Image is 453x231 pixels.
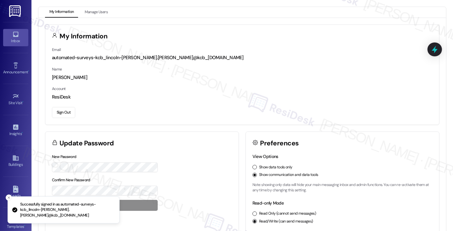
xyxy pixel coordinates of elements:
span: • [23,100,24,104]
h3: Preferences [260,140,299,147]
a: Buildings [3,153,28,170]
button: Manage Users [80,7,112,18]
label: Email [52,47,61,52]
div: ResiDesk [52,94,433,100]
p: Note: showing only data will hide your main messaging inbox and admin functions. You can re-activ... [252,182,433,193]
button: My Information [45,7,78,18]
label: View Options [252,154,278,159]
img: ResiDesk Logo [9,5,22,17]
button: Close toast [6,194,12,201]
div: [PERSON_NAME] [52,74,433,81]
label: Read/Write (can send messages) [259,219,313,224]
label: Account [52,86,66,91]
label: Read Only (cannot send messages) [259,211,316,217]
p: Successfully signed in as automated-surveys-kcb_lincoln-[PERSON_NAME].[PERSON_NAME]@kcb_[DOMAIN_N... [20,202,114,218]
label: Show data tools only [259,165,292,170]
label: Read-only Mode [252,200,284,206]
h3: Update Password [60,140,114,147]
a: Insights • [3,122,28,139]
span: • [28,69,29,73]
div: automated-surveys-kcb_lincoln-[PERSON_NAME].[PERSON_NAME]@kcb_[DOMAIN_NAME] [52,54,433,61]
a: Site Visit • [3,91,28,108]
a: Inbox [3,29,28,46]
button: Sign Out [52,107,75,118]
span: • [22,131,23,135]
label: Confirm New Password [52,177,90,183]
a: Leads [3,184,28,201]
label: Show communication and data tools [259,172,318,178]
label: New Password [52,154,76,159]
label: Name [52,67,62,72]
span: • [24,223,25,228]
h3: My Information [60,33,108,40]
